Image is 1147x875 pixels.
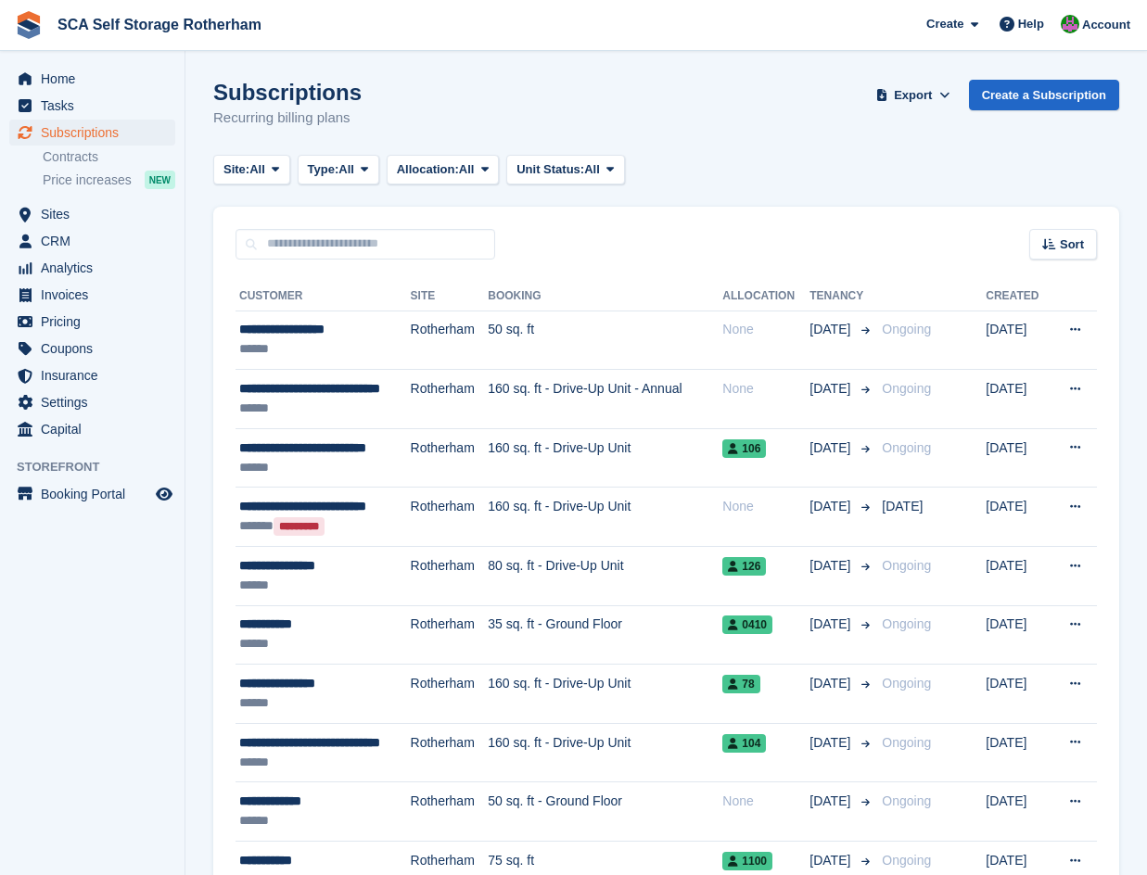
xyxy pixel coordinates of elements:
a: menu [9,416,175,442]
div: None [722,379,809,399]
div: NEW [145,171,175,189]
span: 126 [722,557,766,576]
td: Rotherham [411,488,489,547]
h1: Subscriptions [213,80,362,105]
span: Sites [41,201,152,227]
span: Ongoing [882,616,931,631]
td: [DATE] [986,605,1050,665]
span: [DATE] [809,733,854,753]
span: All [249,160,265,179]
span: Ongoing [882,440,931,455]
span: Ongoing [882,676,931,691]
th: Site [411,282,489,311]
th: Allocation [722,282,809,311]
td: [DATE] [986,488,1050,547]
a: menu [9,336,175,361]
span: [DATE] [809,497,854,516]
span: All [459,160,475,179]
span: Tasks [41,93,152,119]
td: 160 sq. ft - Drive-Up Unit [488,428,722,488]
td: Rotherham [411,547,489,606]
span: Coupons [41,336,152,361]
td: Rotherham [411,428,489,488]
span: 1100 [722,852,772,870]
span: Ongoing [882,322,931,336]
a: menu [9,93,175,119]
a: menu [9,255,175,281]
td: Rotherham [411,782,489,842]
span: All [584,160,600,179]
td: Rotherham [411,311,489,370]
a: menu [9,362,175,388]
td: Rotherham [411,665,489,724]
td: 35 sq. ft - Ground Floor [488,605,722,665]
td: 160 sq. ft - Drive-Up Unit [488,665,722,724]
th: Booking [488,282,722,311]
a: menu [9,309,175,335]
span: CRM [41,228,152,254]
div: None [722,792,809,811]
td: [DATE] [986,723,1050,782]
span: [DATE] [809,851,854,870]
span: Home [41,66,152,92]
span: Unit Status: [516,160,584,179]
span: Analytics [41,255,152,281]
button: Site: All [213,155,290,185]
span: Ongoing [882,381,931,396]
a: menu [9,481,175,507]
span: Subscriptions [41,120,152,146]
span: [DATE] [809,438,854,458]
span: Ongoing [882,558,931,573]
span: Booking Portal [41,481,152,507]
td: [DATE] [986,370,1050,429]
span: Ongoing [882,793,931,808]
div: None [722,497,809,516]
span: [DATE] [809,320,854,339]
button: Type: All [298,155,379,185]
img: Sarah Race [1061,15,1079,33]
td: 160 sq. ft - Drive-Up Unit [488,488,722,547]
button: Export [873,80,954,110]
span: [DATE] [809,615,854,634]
a: menu [9,228,175,254]
span: Ongoing [882,853,931,868]
span: Insurance [41,362,152,388]
a: SCA Self Storage Rotherham [50,9,269,40]
span: Sort [1060,235,1084,254]
th: Tenancy [809,282,874,311]
div: None [722,320,809,339]
a: Price increases NEW [43,170,175,190]
td: 50 sq. ft - Ground Floor [488,782,722,842]
a: Contracts [43,148,175,166]
span: Settings [41,389,152,415]
p: Recurring billing plans [213,108,362,129]
td: 160 sq. ft - Drive-Up Unit - Annual [488,370,722,429]
span: [DATE] [809,379,854,399]
img: stora-icon-8386f47178a22dfd0bd8f6a31ec36ba5ce8667c1dd55bd0f319d3a0aa187defe.svg [15,11,43,39]
td: [DATE] [986,547,1050,606]
span: [DATE] [809,556,854,576]
td: 160 sq. ft - Drive-Up Unit [488,723,722,782]
button: Unit Status: All [506,155,624,185]
a: menu [9,120,175,146]
a: menu [9,282,175,308]
span: Invoices [41,282,152,308]
td: 80 sq. ft - Drive-Up Unit [488,547,722,606]
span: Capital [41,416,152,442]
td: Rotherham [411,605,489,665]
a: menu [9,201,175,227]
span: 104 [722,734,766,753]
button: Allocation: All [387,155,500,185]
th: Created [986,282,1050,311]
span: Ongoing [882,735,931,750]
span: Site: [223,160,249,179]
span: Account [1082,16,1130,34]
span: Type: [308,160,339,179]
td: [DATE] [986,782,1050,842]
th: Customer [236,282,411,311]
span: 106 [722,439,766,458]
td: Rotherham [411,370,489,429]
td: Rotherham [411,723,489,782]
span: Export [894,86,932,105]
a: menu [9,389,175,415]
